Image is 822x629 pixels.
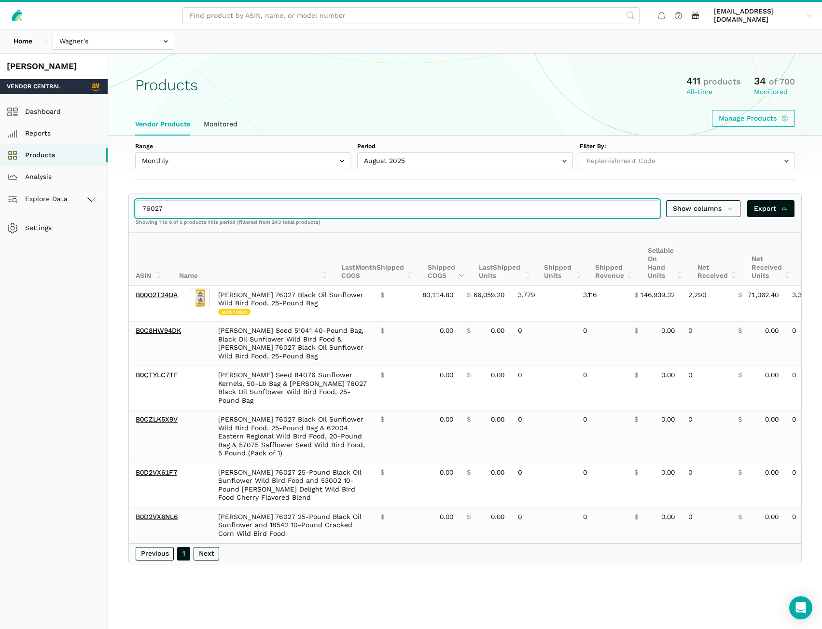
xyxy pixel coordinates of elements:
[765,468,779,477] span: 0.00
[661,371,675,380] span: 0.00
[10,193,68,205] span: Explore Data
[686,75,700,87] span: 411
[576,410,627,463] td: 0
[634,415,638,424] span: $
[136,547,174,561] a: Previous
[634,291,638,300] span: $
[380,371,384,380] span: $
[738,513,742,521] span: $
[714,7,803,24] span: [EMAIL_ADDRESS][DOMAIN_NAME]
[136,200,659,217] input: Search products...
[197,113,244,136] a: Monitored
[634,468,638,477] span: $
[135,142,350,151] label: Range
[634,327,638,335] span: $
[769,77,795,86] span: of 700
[691,233,745,286] th: Net Received: activate to sort column ascending
[440,513,453,521] span: 0.00
[467,415,471,424] span: $
[380,327,384,335] span: $
[754,88,795,96] div: Monitored
[491,371,504,380] span: 0.00
[211,463,374,507] td: [PERSON_NAME] 76027 25-Pound Black Oil Sunflower Wild Bird Food and 53002 10-Pound [PERSON_NAME] ...
[136,327,181,334] a: B0C8HW94DK
[7,60,101,72] div: [PERSON_NAME]
[745,233,799,286] th: Net Received Units: activate to sort column ascending
[491,327,504,335] span: 0.00
[467,468,471,477] span: $
[703,77,740,86] span: products
[576,286,627,321] td: 3,116
[7,82,60,91] span: Vendor Central
[182,7,640,24] input: Find product by ASIN, name, or model number
[686,88,740,96] div: All-time
[661,513,675,521] span: 0.00
[129,219,801,232] div: Showing 1 to 6 of 6 products this period (filtered from 243 total products)
[754,75,766,87] span: 34
[511,410,576,463] td: 0
[738,371,742,380] span: $
[491,468,504,477] span: 0.00
[355,263,376,271] span: Month
[136,291,178,299] a: B00O2T24OA
[789,596,812,619] div: Open Intercom Messenger
[588,233,641,286] th: Shipped Revenue: activate to sort column ascending
[380,415,384,424] span: $
[576,463,627,507] td: 0
[661,415,675,424] span: 0.00
[136,513,178,520] a: B0D2VX6NL6
[467,513,471,521] span: $
[661,468,675,477] span: 0.00
[712,110,795,127] a: Manage Products
[7,33,39,50] a: Home
[53,33,174,50] input: Wagner's
[218,309,251,315] span: Monitored
[580,142,795,151] label: Filter By:
[682,410,731,463] td: 0
[211,286,374,321] td: [PERSON_NAME] 76027 Black Oil Sunflower Wild Bird Food, 25-Pound Bag
[682,366,731,410] td: 0
[422,291,453,300] span: 80,114.80
[511,321,576,366] td: 0
[576,366,627,410] td: 0
[190,288,210,308] img: Wagner's 76027 Black Oil Sunflower Wild Bird Food, 25-Pound Bag
[738,327,742,335] span: $
[641,233,691,286] th: Sellable On Hand Units: activate to sort column ascending
[576,507,627,543] td: 0
[128,113,197,136] a: Vendor Products
[211,507,374,543] td: [PERSON_NAME] 76027 25-Pound Black Oil Sunflower and 18542 10-Pound Cracked Corn Wild Bird Food
[440,371,453,380] span: 0.00
[747,200,795,217] a: Export
[682,463,731,507] td: 0
[754,204,788,214] span: Export
[682,321,731,366] td: 0
[511,463,576,507] td: 0
[172,233,334,286] th: Name: activate to sort column ascending
[467,371,471,380] span: $
[511,286,576,321] td: 3,779
[467,291,471,300] span: $
[634,513,638,521] span: $
[673,204,734,214] span: Show columns
[211,410,374,463] td: [PERSON_NAME] 76027 Black Oil Sunflower Wild Bird Food, 25-Pound Bag & 62004 Eastern Regional Wil...
[765,371,779,380] span: 0.00
[135,152,350,169] input: Monthly
[334,233,421,286] th: Last Shipped COGS: activate to sort column ascending
[211,321,374,366] td: [PERSON_NAME] Seed 51041 40-Pound Bag, Black Oil Sunflower Wild Bird Food & [PERSON_NAME] 76027 B...
[467,327,471,335] span: $
[129,233,168,286] th: ASIN: activate to sort column ascending
[177,547,190,561] a: 1
[580,152,795,169] input: Replenishment Code
[711,5,815,26] a: [EMAIL_ADDRESS][DOMAIN_NAME]
[440,415,453,424] span: 0.00
[380,291,384,300] span: $
[135,77,198,94] h1: Products
[511,366,576,410] td: 0
[765,513,779,521] span: 0.00
[738,468,742,477] span: $
[474,291,504,300] span: 66,059.20
[738,415,742,424] span: $
[634,371,638,380] span: $
[765,327,779,335] span: 0.00
[421,233,472,286] th: Shipped COGS: activate to sort column ascending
